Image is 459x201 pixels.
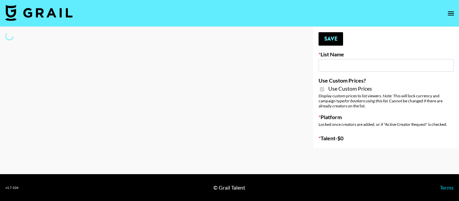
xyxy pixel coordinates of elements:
img: Grail Talent [5,5,73,21]
label: Platform [319,114,454,120]
div: Display custom prices to list viewers. Note: This will lock currency and campaign type . Cannot b... [319,93,454,108]
em: for bookers using this list [344,98,387,103]
div: v 1.7.104 [5,186,18,190]
a: Terms [440,184,454,191]
button: Save [319,32,343,46]
label: List Name [319,51,454,58]
button: open drawer [444,7,458,20]
label: Use Custom Prices? [319,77,454,84]
div: © Grail Talent [213,184,245,191]
span: Use Custom Prices [328,85,372,92]
div: Locked once creators are added, or if "Active Creator Request" is checked. [319,122,454,127]
label: Talent - $ 0 [319,135,454,142]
